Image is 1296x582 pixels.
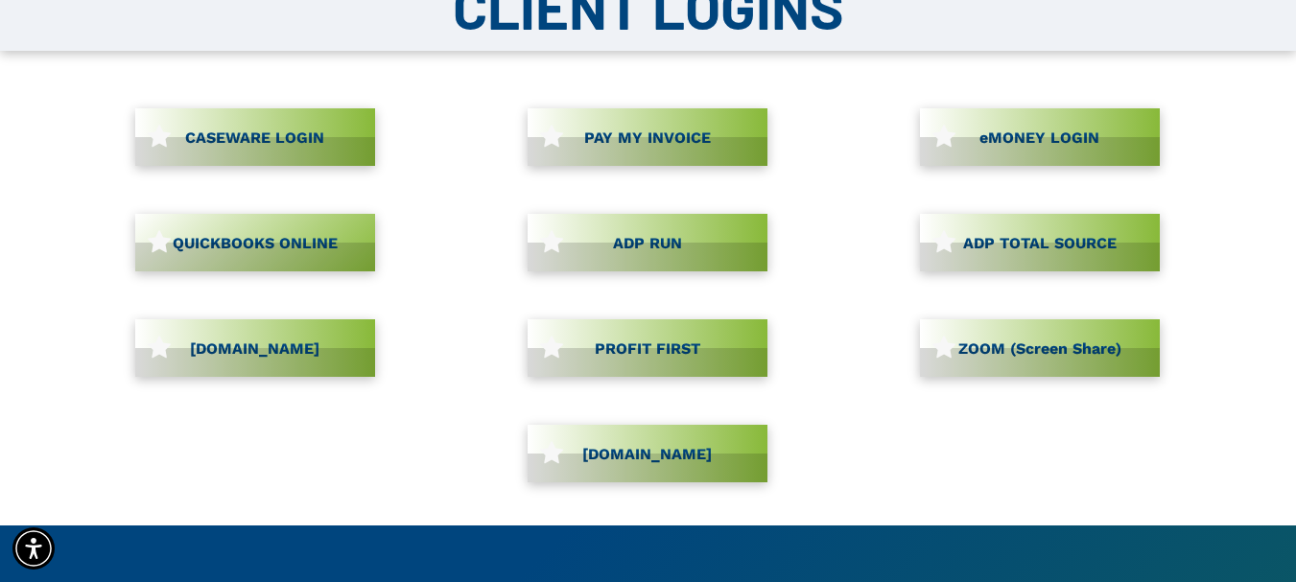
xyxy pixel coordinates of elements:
[528,319,767,377] a: PROFIT FIRST
[577,119,718,156] span: PAY MY INVOICE
[135,214,375,271] a: QUICKBOOKS ONLINE
[588,330,707,367] span: PROFIT FIRST
[956,224,1123,262] span: ADP TOTAL SOURCE
[178,119,331,156] span: CASEWARE LOGIN
[920,214,1160,271] a: ADP TOTAL SOURCE
[606,224,689,262] span: ADP RUN
[920,319,1160,377] a: ZOOM (Screen Share)
[166,224,344,262] span: QUICKBOOKS ONLINE
[528,214,767,271] a: ADP RUN
[528,425,767,482] a: [DOMAIN_NAME]
[952,330,1128,367] span: ZOOM (Screen Share)
[12,527,55,570] div: Accessibility Menu
[973,119,1106,156] span: eMONEY LOGIN
[576,435,719,473] span: [DOMAIN_NAME]
[135,108,375,166] a: CASEWARE LOGIN
[528,108,767,166] a: PAY MY INVOICE
[183,330,326,367] span: [DOMAIN_NAME]
[135,319,375,377] a: [DOMAIN_NAME]
[920,108,1160,166] a: eMONEY LOGIN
